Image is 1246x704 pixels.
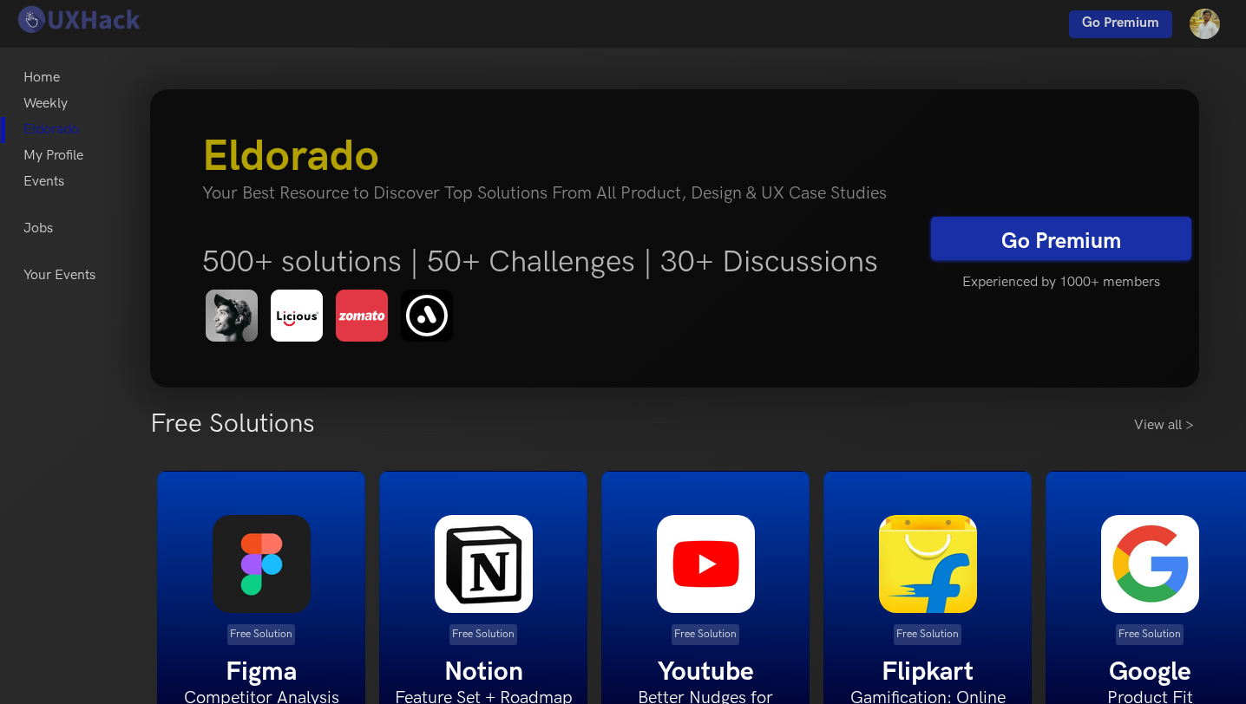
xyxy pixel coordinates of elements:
a: Go Premium [1069,10,1172,38]
a: Events [23,169,64,195]
h5: Notion [380,656,587,688]
p: Free Solution [449,624,517,645]
img: Your profile pic [1190,9,1220,39]
h4: Your Best Resource to Discover Top Solutions From All Product, Design & UX Case Studies [202,183,904,204]
a: Jobs [23,216,53,242]
h5: Experienced by 1000+ members [931,264,1191,301]
p: Free Solution [1116,624,1184,645]
a: Go Premium [931,217,1191,260]
img: eldorado-banner-1.png [202,287,463,346]
h3: Eldorado [202,131,904,183]
a: Eldorado [23,117,79,143]
a: Weekly [23,91,68,117]
a: View all > [1134,415,1199,436]
a: Home [23,65,60,91]
h5: 500+ solutions | 50+ Challenges | 30+ Discussions [202,244,904,280]
p: Free Solution [227,624,295,645]
h5: Youtube [602,656,809,688]
p: Free Solution [672,624,739,645]
img: UXHack logo [13,4,143,35]
a: My Profile [23,143,83,169]
p: Free Solution [894,624,961,645]
h3: Free Solutions [150,408,315,440]
span: Go Premium [1082,15,1159,31]
h5: Figma [158,656,364,688]
h5: Flipkart [824,656,1031,688]
a: Your Events [23,263,95,289]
